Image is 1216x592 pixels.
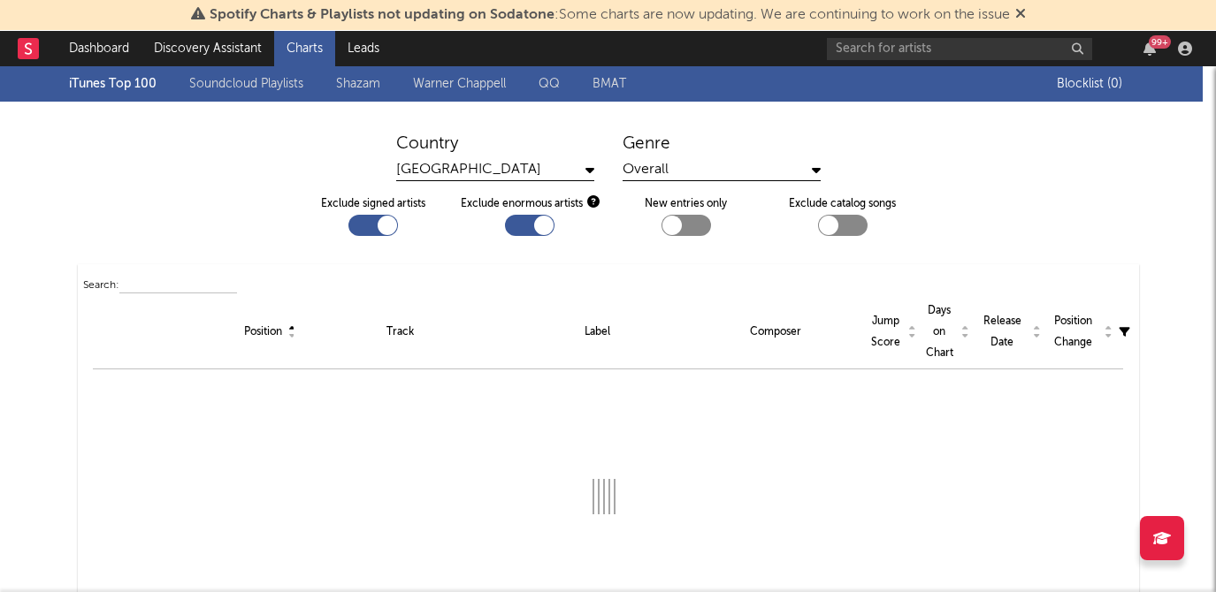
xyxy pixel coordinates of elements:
[1149,35,1171,49] div: 99 +
[623,159,821,181] div: Overall
[298,322,503,343] div: Track
[1143,42,1156,56] button: 99+
[512,322,682,343] div: Label
[923,300,968,364] div: Days on Chart
[645,194,727,215] label: New entries only
[57,31,141,66] a: Dashboard
[413,73,506,95] a: Warner Chappell
[1107,73,1134,95] span: ( 0 )
[976,311,1039,353] div: Release Date
[869,311,914,353] div: Jump Score
[691,322,860,343] div: Composer
[321,194,425,215] label: Exclude signed artists
[210,8,1010,22] span: : Some charts are now updating. We are continuing to work on the issue
[587,195,600,208] button: Exclude enormous artists
[593,73,626,95] a: BMAT
[210,8,554,22] span: Spotify Charts & Playlists not updating on Sodatone
[336,73,380,95] a: Shazam
[83,280,119,291] span: Search:
[1057,78,1134,90] span: Blocklist
[539,73,560,95] a: QQ
[1015,8,1026,22] span: Dismiss
[789,194,896,215] label: Exclude catalog songs
[189,73,303,95] a: Soundcloud Playlists
[141,31,274,66] a: Discovery Assistant
[396,159,594,181] div: [GEOGRAPHIC_DATA]
[274,31,335,66] a: Charts
[827,38,1092,60] input: Search for artists
[244,322,289,343] div: Position
[461,194,600,215] div: Exclude enormous artists
[623,133,821,155] div: Genre
[335,31,392,66] a: Leads
[1048,311,1111,353] div: Position Change
[396,133,594,155] div: Country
